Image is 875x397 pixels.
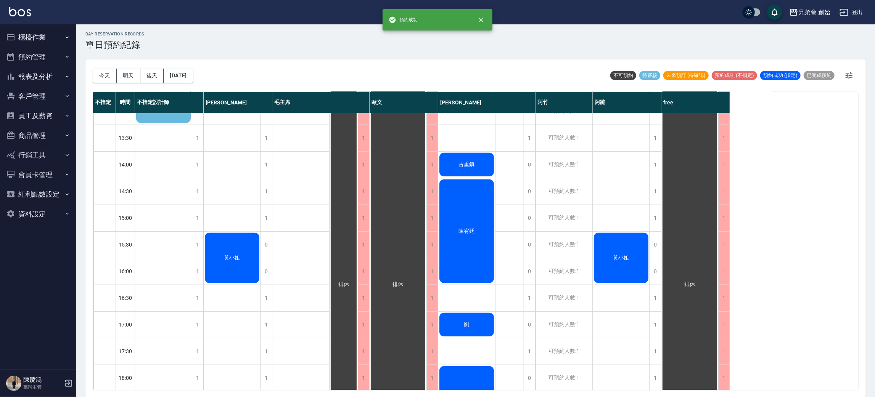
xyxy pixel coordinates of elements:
[718,338,730,365] div: 1
[9,7,31,16] img: Logo
[786,5,833,20] button: 兄弟會 創始
[650,152,661,178] div: 1
[3,165,73,185] button: 會員卡管理
[116,365,135,391] div: 18:00
[261,285,272,311] div: 1
[140,69,164,83] button: 後天
[3,126,73,146] button: 商品管理
[85,40,145,50] h3: 單日預約紀錄
[836,5,866,19] button: 登出
[85,32,145,37] h2: day Reservation records
[524,365,535,391] div: 0
[536,152,592,178] div: 可預約人數:1
[116,311,135,338] div: 17:00
[536,312,592,338] div: 可預約人數:1
[261,125,272,151] div: 1
[117,69,140,83] button: 明天
[426,125,438,151] div: 1
[3,47,73,67] button: 預約管理
[426,152,438,178] div: 1
[524,232,535,258] div: 0
[524,152,535,178] div: 0
[804,72,835,79] span: 已完成預約
[463,321,471,328] span: 劉
[391,281,405,288] span: 排休
[204,92,272,113] div: [PERSON_NAME]
[718,285,730,311] div: 1
[358,152,369,178] div: 1
[718,178,730,205] div: 1
[536,205,592,231] div: 可預約人數:1
[639,72,660,79] span: 待審核
[3,86,73,106] button: 客戶管理
[261,365,272,391] div: 1
[389,16,418,24] span: 預約成功
[192,285,203,311] div: 1
[612,255,631,261] span: 黃小姐
[370,92,438,113] div: 歐文
[426,258,438,285] div: 1
[524,125,535,151] div: 1
[650,338,661,365] div: 1
[358,312,369,338] div: 1
[536,258,592,285] div: 可預約人數:1
[767,5,782,20] button: save
[760,72,801,79] span: 預約成功 (指定)
[3,67,73,86] button: 報表及分析
[473,11,489,28] button: close
[116,151,135,178] div: 14:00
[3,145,73,165] button: 行銷工具
[650,258,661,285] div: 0
[23,384,62,391] p: 高階主管
[358,258,369,285] div: 1
[663,72,709,79] span: 未來預訂 (待確認)
[426,178,438,205] div: 1
[358,125,369,151] div: 1
[135,92,204,113] div: 不指定設計師
[93,69,117,83] button: 今天
[358,205,369,231] div: 1
[116,231,135,258] div: 15:30
[798,8,830,17] div: 兄弟會 創始
[426,205,438,231] div: 1
[261,338,272,365] div: 1
[426,365,438,391] div: 1
[718,125,730,151] div: 1
[426,285,438,311] div: 1
[164,69,193,83] button: [DATE]
[712,72,757,79] span: 預約成功 (不指定)
[457,161,476,168] span: 古重鎮
[261,205,272,231] div: 1
[524,338,535,365] div: 1
[358,178,369,205] div: 1
[536,125,592,151] div: 可預約人數:1
[192,205,203,231] div: 1
[718,365,730,391] div: 1
[192,152,203,178] div: 1
[457,228,476,235] span: 陳宥廷
[718,312,730,338] div: 1
[358,338,369,365] div: 1
[524,285,535,311] div: 1
[261,312,272,338] div: 1
[610,72,636,79] span: 不可預約
[426,312,438,338] div: 1
[192,258,203,285] div: 1
[3,27,73,47] button: 櫃檯作業
[116,125,135,151] div: 13:30
[661,92,730,113] div: free
[524,178,535,205] div: 0
[116,285,135,311] div: 16:30
[116,258,135,285] div: 16:00
[536,92,593,113] div: 阿竹
[192,232,203,258] div: 1
[536,338,592,365] div: 可預約人數:1
[6,376,21,391] img: Person
[650,232,661,258] div: 0
[593,92,661,113] div: 阿蹦
[116,178,135,205] div: 14:30
[536,365,592,391] div: 可預約人數:1
[3,184,73,204] button: 紅利點數設定
[192,338,203,365] div: 1
[524,312,535,338] div: 0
